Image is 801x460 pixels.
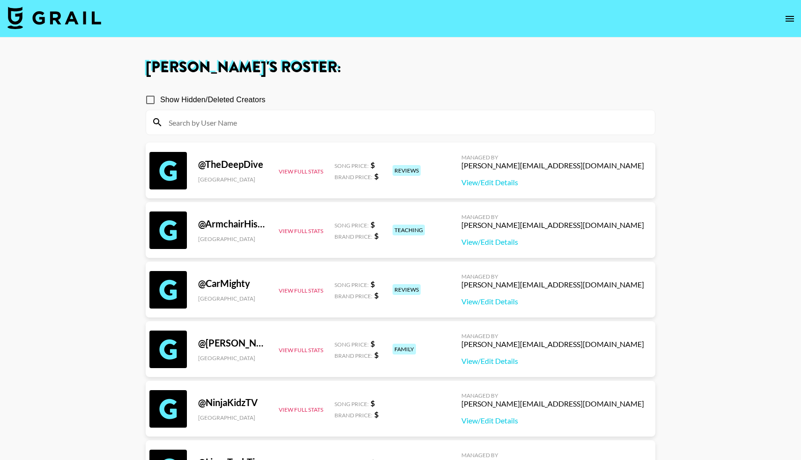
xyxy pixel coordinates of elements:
[371,279,375,288] strong: $
[461,273,644,280] div: Managed By
[198,278,267,289] div: @ CarMighty
[393,344,416,354] div: family
[334,233,372,240] span: Brand Price:
[198,414,267,421] div: [GEOGRAPHIC_DATA]
[371,339,375,348] strong: $
[334,341,369,348] span: Song Price:
[163,115,649,130] input: Search by User Name
[461,161,644,170] div: [PERSON_NAME][EMAIL_ADDRESS][DOMAIN_NAME]
[371,160,375,169] strong: $
[279,347,323,354] button: View Full Stats
[374,291,378,300] strong: $
[198,235,267,242] div: [GEOGRAPHIC_DATA]
[461,452,644,459] div: Managed By
[461,213,644,220] div: Managed By
[198,354,267,362] div: [GEOGRAPHIC_DATA]
[461,220,644,230] div: [PERSON_NAME][EMAIL_ADDRESS][DOMAIN_NAME]
[461,297,644,306] a: View/Edit Details
[461,416,644,425] a: View/Edit Details
[334,293,372,300] span: Brand Price:
[198,176,267,183] div: [GEOGRAPHIC_DATA]
[334,281,369,288] span: Song Price:
[160,94,266,106] span: Show Hidden/Deleted Creators
[198,337,267,349] div: @ [PERSON_NAME]
[374,410,378,419] strong: $
[334,352,372,359] span: Brand Price:
[461,154,644,161] div: Managed By
[374,172,378,181] strong: $
[279,227,323,234] button: View Full Stats
[371,220,375,229] strong: $
[334,400,369,407] span: Song Price:
[198,295,267,302] div: [GEOGRAPHIC_DATA]
[198,218,267,230] div: @ ArmchairHistorian
[461,392,644,399] div: Managed By
[371,399,375,407] strong: $
[334,162,369,169] span: Song Price:
[374,350,378,359] strong: $
[198,158,267,170] div: @ TheDeepDive
[334,173,372,181] span: Brand Price:
[393,225,425,235] div: teaching
[334,412,372,419] span: Brand Price:
[461,237,644,247] a: View/Edit Details
[374,231,378,240] strong: $
[279,168,323,175] button: View Full Stats
[279,406,323,413] button: View Full Stats
[146,60,655,75] h1: [PERSON_NAME] 's Roster:
[461,339,644,349] div: [PERSON_NAME][EMAIL_ADDRESS][DOMAIN_NAME]
[7,7,101,29] img: Grail Talent
[461,178,644,187] a: View/Edit Details
[461,280,644,289] div: [PERSON_NAME][EMAIL_ADDRESS][DOMAIN_NAME]
[279,287,323,294] button: View Full Stats
[393,284,421,295] div: reviews
[461,356,644,366] a: View/Edit Details
[461,332,644,339] div: Managed By
[198,397,267,408] div: @ NinjaKidzTV
[780,9,799,28] button: open drawer
[393,165,421,176] div: reviews
[461,399,644,408] div: [PERSON_NAME][EMAIL_ADDRESS][DOMAIN_NAME]
[334,222,369,229] span: Song Price:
